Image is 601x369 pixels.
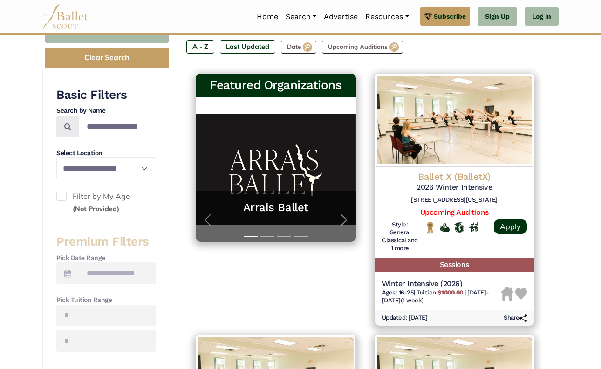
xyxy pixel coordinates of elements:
[382,314,428,322] h6: Updated: [DATE]
[45,48,169,68] button: Clear Search
[375,258,535,272] h5: Sessions
[434,11,466,21] span: Subscribe
[501,287,513,301] img: Housing Unavailable
[79,116,156,137] input: Search by names...
[375,74,535,167] img: Logo
[56,106,156,116] h4: Search by Name
[320,7,362,27] a: Advertise
[440,223,450,232] img: Offers Financial Aid
[469,222,478,232] img: In Person
[260,231,274,242] button: Slide 2
[253,7,282,27] a: Home
[294,231,308,242] button: Slide 4
[220,40,275,53] label: Last Updated
[56,149,156,158] h4: Select Location
[186,40,214,53] label: A - Z
[504,314,527,322] h6: Share
[277,231,291,242] button: Slide 3
[382,196,527,204] h6: [STREET_ADDRESS][US_STATE]
[382,289,501,305] h6: | |
[382,289,414,296] span: Ages: 16-25
[425,221,435,233] img: National
[73,205,119,213] small: (Not Provided)
[205,200,347,215] a: Arrais Ballet
[322,41,403,54] label: Upcoming Auditions
[282,7,320,27] a: Search
[244,231,258,242] button: Slide 1
[437,289,463,296] b: $1000.00
[203,77,348,93] h3: Featured Organizations
[420,7,470,26] a: Subscribe
[382,183,527,192] h5: 2026 Winter Intensive
[382,221,418,253] h6: Style: General Classical and 1 more
[424,11,432,21] img: gem.svg
[478,7,517,26] a: Sign Up
[56,191,156,214] label: Filter by My Age
[382,171,527,183] h4: Ballet X (BalletX)
[56,87,156,103] h3: Basic Filters
[454,222,464,233] img: Offers Scholarship
[362,7,412,27] a: Resources
[56,234,156,250] h3: Premium Filters
[382,279,501,289] h5: Winter Intensive (2026)
[417,289,464,296] span: Tuition:
[56,295,156,305] h4: Pick Tuition Range
[494,219,527,234] a: Apply
[382,289,489,304] span: [DATE]-[DATE] (1 week)
[420,208,489,217] a: Upcoming Auditions
[515,288,527,300] img: Heart
[56,253,156,263] h4: Pick Date Range
[525,7,559,26] a: Log In
[281,41,316,54] label: Date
